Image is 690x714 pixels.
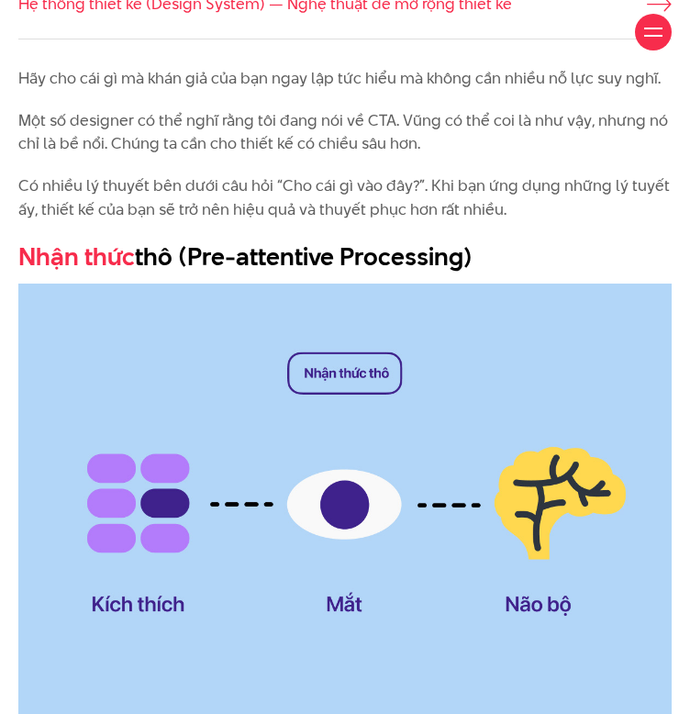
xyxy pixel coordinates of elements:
[18,240,135,273] a: Nhận thức
[18,67,672,91] p: Hãy cho cái gì mà khán giả của bạn ngay lập tức hiểu mà không cần nhiều nỗ lực suy nghĩ.
[18,240,672,274] h2: thô (Pre-attentive Processing)
[18,109,672,156] p: Một số designer có thể nghĩ rằng tôi đang nói về CTA. Vũng có thể coi là như vậy, nhưng nó chỉ là...
[18,174,672,221] p: Có nhiều lý thuyết bên dưới câu hỏi “Cho cái gì vào đây?”. Khi bạn ứng dụng những lý tuyết ấy, th...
